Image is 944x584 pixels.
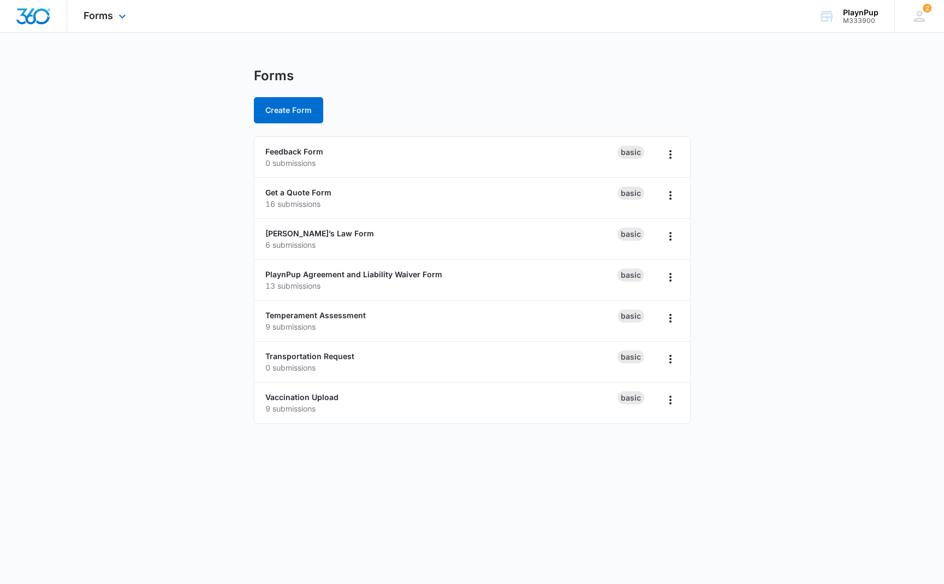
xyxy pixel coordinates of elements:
button: Overflow Menu [662,228,679,245]
p: 13 submissions [265,280,618,291]
div: Basic [618,146,644,159]
div: Basic [618,187,644,200]
div: Basic [618,309,644,323]
div: notifications count [923,4,931,13]
button: Overflow Menu [662,391,679,409]
a: [PERSON_NAME]’s Law Form [265,229,374,238]
button: Overflow Menu [662,350,679,368]
a: Feedback Form [265,147,323,156]
p: 16 submissions [265,198,618,210]
div: Basic [618,350,644,363]
p: 6 submissions [265,239,618,251]
a: Get a Quote Form [265,188,331,197]
button: Overflow Menu [662,146,679,163]
button: Create Form [254,97,323,123]
div: account id [843,17,878,25]
span: Forms [84,10,113,21]
button: Overflow Menu [662,309,679,327]
a: Vaccination Upload [265,392,339,402]
p: 9 submissions [265,321,618,332]
button: Overflow Menu [662,269,679,286]
span: 2 [923,4,931,13]
div: Basic [618,391,644,404]
h1: Forms [254,68,294,84]
a: PlaynPup Agreement and Liability Waiver Form [265,270,442,279]
a: Transportation Request [265,351,354,361]
button: Overflow Menu [662,187,679,204]
p: 9 submissions [265,403,618,414]
div: Basic [618,269,644,282]
p: 0 submissions [265,362,618,373]
div: Basic [618,228,644,241]
div: account name [843,8,878,17]
a: Temperament Assessment [265,311,366,320]
p: 0 submissions [265,157,618,169]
